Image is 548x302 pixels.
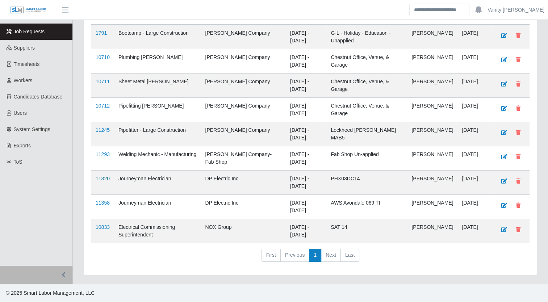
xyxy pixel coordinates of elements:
td: Fab Shop Un-applied [326,146,407,171]
td: [DATE] - [DATE] [286,195,326,219]
nav: pagination [91,249,530,268]
td: Chestnut Office, Venue, & Garage [326,98,407,122]
td: [PERSON_NAME] Company [201,122,285,146]
a: 10712 [96,103,110,109]
span: System Settings [14,126,50,132]
input: Search [409,4,469,16]
a: 1791 [96,30,107,36]
td: [DATE] [457,74,492,98]
td: [PERSON_NAME] [407,219,457,243]
span: Suppliers [14,45,35,51]
td: Sheet Metal [PERSON_NAME] [114,74,201,98]
span: Users [14,110,27,116]
td: Chestnut Office, Venue, & Garage [326,74,407,98]
a: 11245 [96,127,110,133]
a: 11320 [96,176,110,181]
span: ToS [14,159,22,165]
td: [PERSON_NAME] [407,146,457,171]
td: [PERSON_NAME] Company [201,49,285,74]
td: [DATE] [457,122,492,146]
td: [DATE] [457,49,492,74]
td: [PERSON_NAME] [407,195,457,219]
td: [PERSON_NAME] [407,122,457,146]
td: [PERSON_NAME] [407,171,457,195]
td: [DATE] - [DATE] [286,171,326,195]
td: [PERSON_NAME] Company- Fab Shop [201,146,285,171]
td: [PERSON_NAME] [407,98,457,122]
img: SLM Logo [10,6,46,14]
a: 1 [309,249,321,262]
td: [DATE] - [DATE] [286,219,326,243]
td: Welding Mechanic - Manufacturing [114,146,201,171]
td: [DATE] [457,219,492,243]
a: Vanity [PERSON_NAME] [488,6,544,14]
span: Exports [14,143,31,148]
td: [PERSON_NAME] [407,49,457,74]
td: AWS Avondale 069 TI [326,195,407,219]
td: Electrical Commissioning Superintendent [114,219,201,243]
a: 11293 [96,151,110,157]
td: Plumbing [PERSON_NAME] [114,49,201,74]
a: 10833 [96,224,110,230]
td: [DATE] [457,195,492,219]
td: G-L - Holiday - Education - Unapplied [326,25,407,49]
td: [DATE] - [DATE] [286,49,326,74]
td: [PERSON_NAME] Company [201,98,285,122]
td: Lockheed [PERSON_NAME] MAB5 [326,122,407,146]
span: Candidates Database [14,94,63,100]
td: Chestnut Office, Venue, & Garage [326,49,407,74]
span: © 2025 Smart Labor Management, LLC [6,290,95,296]
td: Bootcamp - Large Construction [114,25,201,49]
td: [DATE] - [DATE] [286,25,326,49]
td: PHX03DC14 [326,171,407,195]
td: [DATE] [457,25,492,49]
td: NOX Group [201,219,285,243]
td: DP Electric Inc [201,171,285,195]
a: 11358 [96,200,110,206]
span: Workers [14,77,33,83]
a: 10711 [96,79,110,84]
td: [PERSON_NAME] Company [201,25,285,49]
td: [PERSON_NAME] [407,25,457,49]
td: [PERSON_NAME] [407,74,457,98]
span: Job Requests [14,29,45,34]
td: [DATE] [457,98,492,122]
td: [DATE] - [DATE] [286,146,326,171]
td: DP Electric Inc [201,195,285,219]
td: [PERSON_NAME] Company [201,74,285,98]
td: [DATE] - [DATE] [286,122,326,146]
a: 10710 [96,54,110,60]
td: Journeyman Electrician [114,171,201,195]
td: [DATE] [457,146,492,171]
td: [DATE] - [DATE] [286,98,326,122]
td: [DATE] - [DATE] [286,74,326,98]
td: Journeyman Electrician [114,195,201,219]
span: Timesheets [14,61,40,67]
td: Pipefitting [PERSON_NAME] [114,98,201,122]
td: Pipefitter - Large Construction [114,122,201,146]
td: SAT 14 [326,219,407,243]
td: [DATE] [457,171,492,195]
